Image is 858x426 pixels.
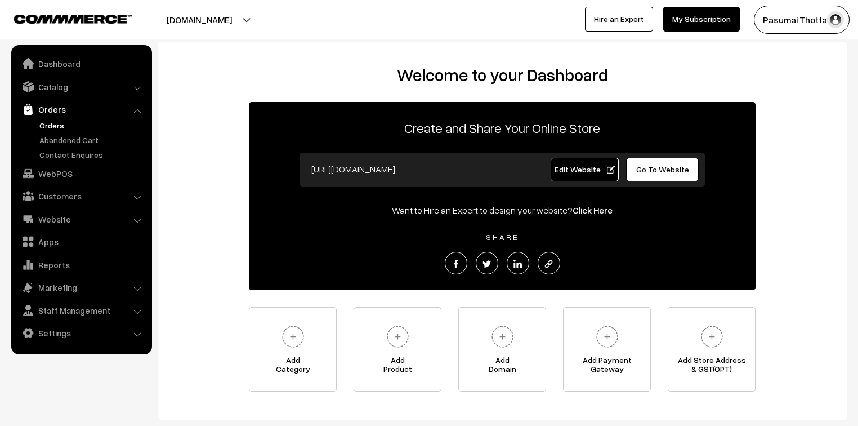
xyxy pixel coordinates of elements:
[592,321,623,352] img: plus.svg
[626,158,699,181] a: Go To Website
[754,6,850,34] button: Pasumai Thotta…
[278,321,309,352] img: plus.svg
[14,99,148,119] a: Orders
[14,77,148,97] a: Catalog
[249,203,756,217] div: Want to Hire an Expert to design your website?
[14,255,148,275] a: Reports
[382,321,413,352] img: plus.svg
[668,307,756,392] a: Add Store Address& GST(OPT)
[663,7,740,32] a: My Subscription
[14,15,132,23] img: COMMMERCE
[480,232,525,242] span: SHARE
[354,307,441,392] a: AddProduct
[668,356,755,378] span: Add Store Address & GST(OPT)
[37,134,148,146] a: Abandoned Cart
[127,6,271,34] button: [DOMAIN_NAME]
[14,300,148,321] a: Staff Management
[14,209,148,229] a: Website
[37,149,148,161] a: Contact Enquires
[555,165,615,174] span: Edit Website
[249,118,756,138] p: Create and Share Your Online Store
[249,307,337,392] a: AddCategory
[14,232,148,252] a: Apps
[459,356,546,378] span: Add Domain
[14,323,148,343] a: Settings
[563,307,651,392] a: Add PaymentGateway
[573,205,613,216] a: Click Here
[169,65,835,85] h2: Welcome to your Dashboard
[827,11,844,28] img: user
[37,119,148,131] a: Orders
[14,277,148,298] a: Marketing
[585,7,653,32] a: Hire an Expert
[458,307,546,392] a: AddDomain
[14,186,148,206] a: Customers
[14,54,148,74] a: Dashboard
[564,356,650,378] span: Add Payment Gateway
[551,158,619,181] a: Edit Website
[14,11,113,25] a: COMMMERCE
[14,163,148,184] a: WebPOS
[696,321,727,352] img: plus.svg
[249,356,336,378] span: Add Category
[636,165,689,174] span: Go To Website
[487,321,518,352] img: plus.svg
[354,356,441,378] span: Add Product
